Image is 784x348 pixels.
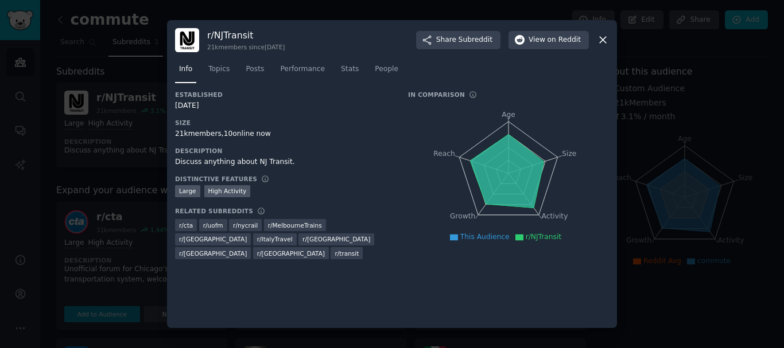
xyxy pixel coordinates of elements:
div: 21k members since [DATE] [207,43,285,51]
span: r/ [GEOGRAPHIC_DATA] [179,235,247,243]
a: Info [175,60,196,84]
div: [DATE] [175,101,392,111]
span: Info [179,64,192,75]
h3: Description [175,147,392,155]
div: High Activity [204,185,251,197]
span: People [375,64,398,75]
h3: Related Subreddits [175,207,253,215]
span: r/ uofm [203,221,223,229]
span: This Audience [460,233,510,241]
a: Stats [337,60,363,84]
h3: Size [175,119,392,127]
span: Topics [208,64,230,75]
div: Large [175,185,200,197]
span: r/ [GEOGRAPHIC_DATA] [302,235,370,243]
span: r/ [GEOGRAPHIC_DATA] [257,249,325,257]
tspan: Reach [433,149,455,157]
div: 21k members, 10 online now [175,129,392,139]
span: Performance [280,64,325,75]
span: r/ transit [335,249,359,257]
img: NJTransit [175,28,199,52]
span: Subreddit [459,35,492,45]
span: r/NJTransit [526,233,562,241]
span: r/ nycrail [233,221,258,229]
button: Viewon Reddit [509,31,589,49]
span: Stats [341,64,359,75]
tspan: Size [562,149,576,157]
div: Discuss anything about NJ Transit. [175,157,392,167]
span: View [529,35,581,45]
span: r/ [GEOGRAPHIC_DATA] [179,249,247,257]
button: ShareSubreddit [416,31,500,49]
span: on Reddit [548,35,581,45]
span: Posts [246,64,264,75]
span: r/ cta [179,221,193,229]
tspan: Age [502,111,515,119]
h3: Established [175,91,392,99]
tspan: Activity [542,212,568,220]
span: r/ MelbourneTrains [268,221,322,229]
span: Share [436,35,492,45]
a: Performance [276,60,329,84]
h3: In Comparison [408,91,465,99]
a: Topics [204,60,234,84]
tspan: Growth [450,212,475,220]
a: Posts [242,60,268,84]
span: r/ ItalyTravel [257,235,293,243]
h3: r/ NJTransit [207,29,285,41]
h3: Distinctive Features [175,175,257,183]
a: People [371,60,402,84]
